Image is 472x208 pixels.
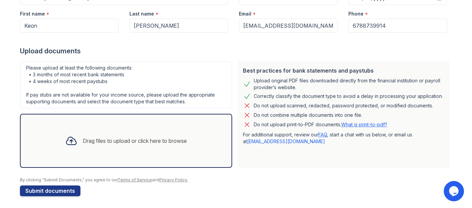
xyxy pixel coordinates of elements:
[243,67,444,75] div: Best practices for bank statements and paystubs
[254,111,362,119] div: Do not combine multiple documents into one file.
[20,61,232,108] div: Please upload at least the following documents: • 3 months of most recent bank statements • 4 wee...
[118,177,152,182] a: Terms of Service
[341,122,387,127] a: What is print-to-pdf?
[159,177,188,182] a: Privacy Policy.
[20,46,452,56] div: Upload documents
[318,132,327,137] a: FAQ
[83,137,187,145] div: Drag files to upload or click here to browse
[129,10,154,17] label: Last name
[254,77,444,91] div: Upload original PDF files downloaded directly from the financial institution or payroll provider’...
[243,131,444,145] p: For additional support, review our , start a chat with us below, or email us at
[444,181,465,201] iframe: chat widget
[254,92,443,100] div: Correctly classify the document type to avoid a delay in processing your application.
[20,10,45,17] label: First name
[254,102,433,110] div: Do not upload scanned, redacted, password protected, or modified documents.
[239,10,251,17] label: Email
[20,177,452,183] div: By clicking "Submit Documents," you agree to our and
[348,10,364,17] label: Phone
[20,185,80,196] button: Submit documents
[254,121,387,128] p: Do not upload print-to-PDF documents.
[247,138,325,144] a: [EMAIL_ADDRESS][DOMAIN_NAME]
